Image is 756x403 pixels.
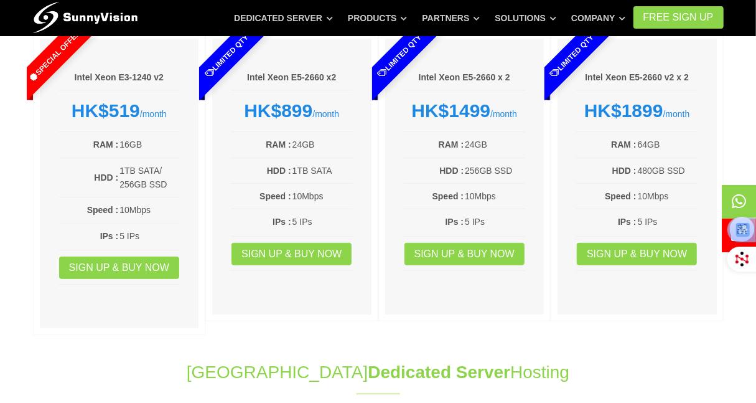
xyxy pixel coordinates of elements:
h6: Intel Xeon E5-2660 v2 x 2 [576,72,698,84]
td: 10Mbps [292,189,353,204]
span: Special Offer [2,4,106,108]
div: /month [404,100,526,122]
a: FREE Sign Up [633,6,724,29]
span: Dedicated Server [368,363,510,382]
strong: HK$1899 [584,100,663,121]
b: IPs : [100,231,119,241]
h1: [GEOGRAPHIC_DATA] Hosting [33,360,724,384]
span: Limited Qty [347,4,452,108]
b: IPs : [446,217,464,227]
a: Sign up & Buy Now [231,243,352,265]
td: 10Mbps [637,189,698,204]
h6: Intel Xeon E5-2660 x2 [231,72,353,84]
div: /month [58,100,180,122]
b: HDD : [94,173,118,183]
b: IPs : [618,217,637,227]
b: HDD : [439,166,464,176]
b: IPs : [273,217,291,227]
a: Dedicated Server [234,7,333,29]
b: Speed : [432,191,464,201]
td: 10Mbps [119,202,180,217]
b: Speed : [87,205,119,215]
td: 256GB SSD [464,163,525,178]
b: RAM : [439,140,464,149]
td: 64GB [637,137,698,152]
b: Speed : [605,191,637,201]
a: Sign up & Buy Now [59,257,179,279]
td: 24GB [292,137,353,152]
td: 24GB [464,137,525,152]
a: Sign up & Buy Now [404,243,525,265]
a: Solutions [495,7,556,29]
td: 1TB SATA/ 256GB SSD [119,163,180,192]
strong: HK$1499 [411,100,490,121]
td: 5 IPs [292,214,353,229]
td: 16GB [119,137,180,152]
td: 480GB SSD [637,163,698,178]
div: /month [231,100,353,122]
span: Limited Qty [175,4,279,108]
b: RAM : [93,140,118,149]
div: /month [576,100,698,122]
td: 5 IPs [119,229,180,244]
td: 10Mbps [464,189,525,204]
a: Sign up & Buy Now [577,243,697,265]
h6: Intel Xeon E5-2660 x 2 [404,72,526,84]
b: Speed : [259,191,291,201]
strong: HK$899 [244,100,312,121]
b: RAM : [266,140,291,149]
td: 5 IPs [464,214,525,229]
a: Products [348,7,408,29]
h6: Intel Xeon E3-1240 v2 [58,72,180,84]
b: RAM : [611,140,636,149]
td: 1TB SATA [292,163,353,178]
td: 5 IPs [637,214,698,229]
a: Partners [422,7,480,29]
span: Limited Qty [520,4,625,108]
a: Company [571,7,626,29]
strong: HK$519 [72,100,140,121]
b: HDD : [267,166,291,176]
b: HDD : [612,166,637,176]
